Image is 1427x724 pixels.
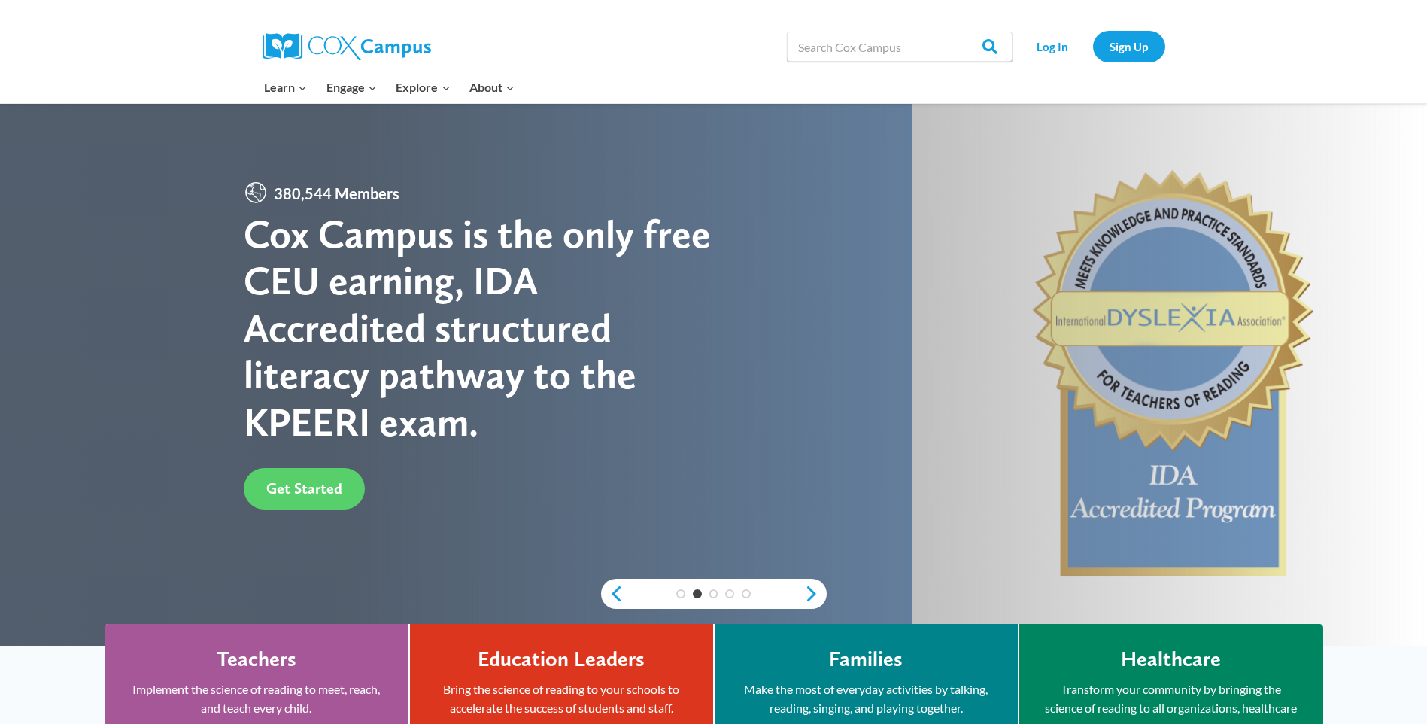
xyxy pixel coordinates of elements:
[244,211,714,446] div: Cox Campus is the only free CEU earning, IDA Accredited structured literacy pathway to the KPEERI...
[601,585,624,603] a: previous
[127,680,386,718] p: Implement the science of reading to meet, reach, and teach every child.
[433,680,691,718] p: Bring the science of reading to your schools to accelerate the success of students and staff.
[1020,31,1165,62] nav: Secondary Navigation
[737,680,995,718] p: Make the most of everyday activities by talking, reading, singing, and playing together.
[804,585,827,603] a: next
[263,33,431,60] img: Cox Campus
[693,589,702,598] a: 2
[264,78,307,97] span: Learn
[268,181,405,205] span: 380,544 Members
[725,589,734,598] a: 4
[742,589,751,598] a: 5
[326,78,377,97] span: Engage
[787,32,1013,62] input: Search Cox Campus
[1121,646,1221,672] h4: Healthcare
[709,589,718,598] a: 3
[244,468,365,510] a: Get Started
[255,71,524,103] nav: Primary Navigation
[396,78,450,97] span: Explore
[601,579,827,609] div: content slider buttons
[217,646,296,672] h4: Teachers
[478,646,645,672] h4: Education Leaders
[1093,31,1165,62] a: Sign Up
[266,479,342,497] span: Get Started
[1020,31,1085,62] a: Log In
[469,78,515,97] span: About
[676,589,685,598] a: 1
[829,646,903,672] h4: Families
